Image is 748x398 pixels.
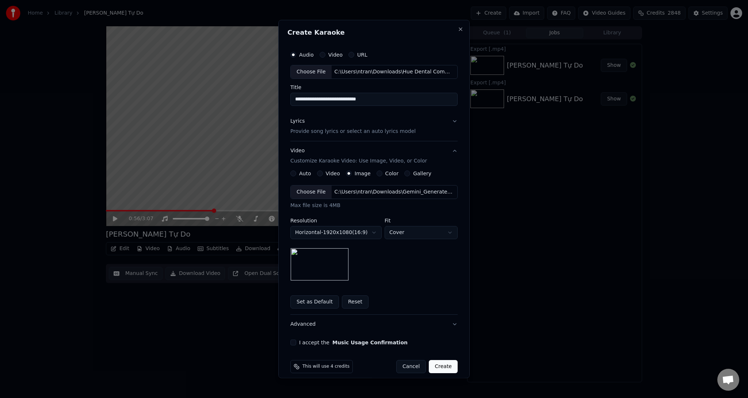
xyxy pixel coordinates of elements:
[290,157,427,164] p: Customize Karaoke Video: Use Image, Video, or Color
[413,171,431,176] label: Gallery
[290,295,339,308] button: Set as Default
[332,68,456,76] div: C:\Users\ntran\Downloads\Hue Dental Community Care Day (1).mp3
[287,29,461,36] h2: Create Karaoke
[332,340,408,345] button: I accept the
[357,52,367,57] label: URL
[332,188,456,195] div: C:\Users\ntran\Downloads\Gemini_Generated_Image_nu06mwnu06mwnu06 copy.jpg
[355,171,371,176] label: Image
[328,52,343,57] label: Video
[385,218,458,223] label: Fit
[290,147,427,164] div: Video
[290,218,382,223] label: Resolution
[290,117,305,125] div: Lyrics
[290,111,458,141] button: LyricsProvide song lyrics or select an auto lyrics model
[290,170,458,314] div: VideoCustomize Karaoke Video: Use Image, Video, or Color
[290,141,458,170] button: VideoCustomize Karaoke Video: Use Image, Video, or Color
[299,171,311,176] label: Auto
[291,185,332,198] div: Choose File
[290,314,458,333] button: Advanced
[342,295,369,308] button: Reset
[290,84,458,89] label: Title
[290,127,416,135] p: Provide song lyrics or select an auto lyrics model
[291,65,332,79] div: Choose File
[396,360,426,373] button: Cancel
[302,363,350,369] span: This will use 4 credits
[290,202,458,209] div: Max file size is 4MB
[299,52,314,57] label: Audio
[326,171,340,176] label: Video
[385,171,399,176] label: Color
[429,360,458,373] button: Create
[299,340,408,345] label: I accept the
